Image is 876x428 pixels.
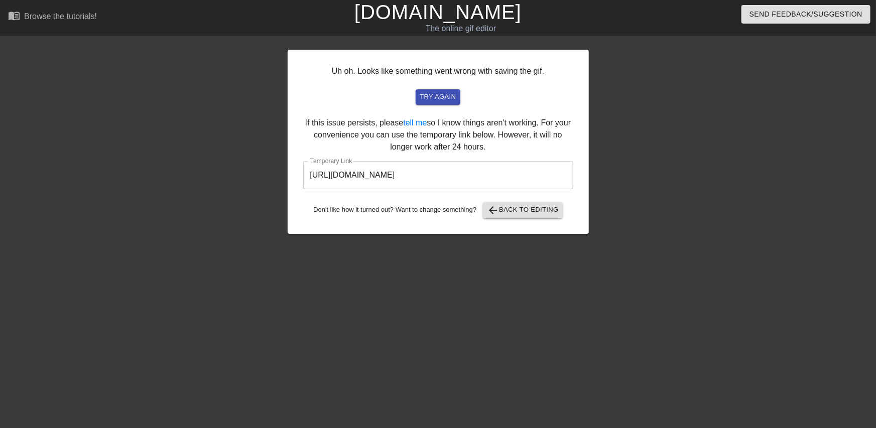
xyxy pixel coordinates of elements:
[8,10,20,22] span: menu_book
[303,202,573,218] div: Don't like how it turned out? Want to change something?
[487,204,499,216] span: arrow_back
[749,8,862,21] span: Send Feedback/Suggestion
[303,161,573,189] input: bare
[403,118,427,127] a: tell me
[416,89,460,105] button: try again
[297,23,625,35] div: The online gif editor
[487,204,559,216] span: Back to Editing
[420,91,456,103] span: try again
[354,1,522,23] a: [DOMAIN_NAME]
[483,202,563,218] button: Back to Editing
[288,50,589,234] div: Uh oh. Looks like something went wrong with saving the gif. If this issue persists, please so I k...
[8,10,97,25] a: Browse the tutorials!
[24,12,97,21] div: Browse the tutorials!
[741,5,870,24] button: Send Feedback/Suggestion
